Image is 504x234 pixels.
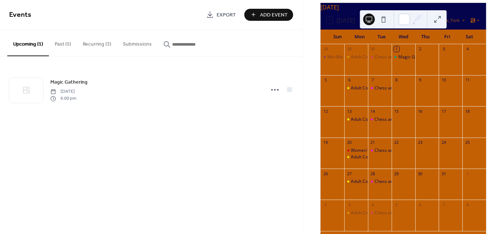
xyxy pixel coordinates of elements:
div: 5 [394,202,399,207]
a: Magic Gathering [50,78,88,87]
div: 31 [441,171,446,176]
div: 7 [441,202,446,207]
button: Past (5) [49,30,77,55]
div: Adult Community Choir [351,179,398,185]
div: 7 [370,77,376,83]
div: Chess and Bring Your Craft Night [368,210,392,216]
div: 3 [346,202,352,207]
div: 9 [418,77,423,83]
div: 14 [370,108,376,114]
div: 12 [323,108,328,114]
span: Add Event [260,11,288,19]
div: 27 [346,171,352,176]
div: Women's Leadership Group [351,147,407,154]
div: Adult Community Choir [351,54,398,60]
div: 17 [441,108,446,114]
div: Adult Community Choir [351,85,398,91]
div: We>Me Community Mural Painting Session [327,54,415,60]
div: 4 [465,46,470,52]
div: Adult Community Choir [351,210,398,216]
button: Submissions [117,30,158,55]
div: Chess and Bring Your Craft Night [368,147,392,154]
span: 6:00 pm [50,95,76,102]
div: 29 [346,46,352,52]
div: Mon [348,30,370,44]
div: 5 [323,77,328,83]
div: 2 [323,202,328,207]
div: 26 [323,171,328,176]
div: [DATE] [321,3,486,12]
div: 24 [441,140,446,145]
div: 18 [465,108,470,114]
div: 6 [346,77,352,83]
div: Adult Community Choir [351,116,398,123]
div: We>Me Community Mural Painting Session [321,54,344,60]
div: 29 [394,171,399,176]
span: Events [9,8,31,22]
div: Adult Community Choir [344,154,368,160]
div: Fri [436,30,458,44]
div: 8 [394,77,399,83]
div: Chess and Bring Your Craft Night [375,85,442,91]
div: Adult Community Choir [344,54,368,60]
div: 10 [441,77,446,83]
div: Adult Community Choir [351,154,398,160]
div: Women's Leadership Group [344,147,368,154]
div: 25 [465,140,470,145]
span: Export [217,11,236,19]
div: Adult Community Choir [344,210,368,216]
div: 16 [418,108,423,114]
div: 2 [418,46,423,52]
div: 3 [441,46,446,52]
div: Chess and Bring Your Craft Night [368,54,392,60]
div: Wed [392,30,414,44]
div: Tue [371,30,392,44]
div: Sun [326,30,348,44]
div: Chess and Bring Your Craft Night [375,179,442,185]
div: Thu [414,30,436,44]
span: [DATE] [50,89,76,95]
div: Chess and Bring Your Craft Night [368,85,392,91]
span: Magic Gathering [50,79,88,87]
button: Upcoming (1) [7,30,49,56]
div: 30 [418,171,423,176]
div: 22 [394,140,399,145]
div: Adult Community Choir [344,179,368,185]
div: Sat [458,30,480,44]
div: 13 [346,108,352,114]
div: Chess and Bring Your Craft Night [368,116,392,123]
div: Magic Gathering [392,54,415,60]
div: 28 [370,171,376,176]
div: 1 [394,46,399,52]
div: 8 [465,202,470,207]
div: 15 [394,108,399,114]
div: Chess and Bring Your Craft Night [375,116,442,123]
div: Adult Community Choir [344,116,368,123]
div: Adult Community Choir [344,85,368,91]
div: 4 [370,202,376,207]
div: Chess and Bring Your Craft Night [375,210,442,216]
button: Add Event [244,9,293,21]
div: 30 [370,46,376,52]
div: 6 [418,202,423,207]
div: Chess and Bring Your Craft Night [375,54,442,60]
div: 21 [370,140,376,145]
div: 19 [323,140,328,145]
div: Chess and Bring Your Craft Night [375,147,442,154]
div: 23 [418,140,423,145]
div: 1 [465,171,470,176]
div: 20 [346,140,352,145]
div: 28 [323,46,328,52]
div: Magic Gathering [398,54,432,60]
a: Export [201,9,241,21]
div: 11 [465,77,470,83]
div: Chess and Bring Your Craft Night [368,179,392,185]
button: Recurring (3) [77,30,117,55]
